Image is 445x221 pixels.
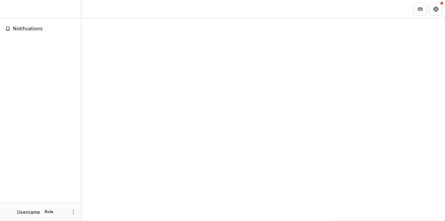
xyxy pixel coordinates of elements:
p: Role [43,209,55,215]
span: Notifications [13,26,76,32]
p: Username [17,209,40,215]
button: More [69,208,77,216]
button: Get Help [429,3,442,16]
button: Partners [414,3,427,16]
button: Notifications [3,23,79,34]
